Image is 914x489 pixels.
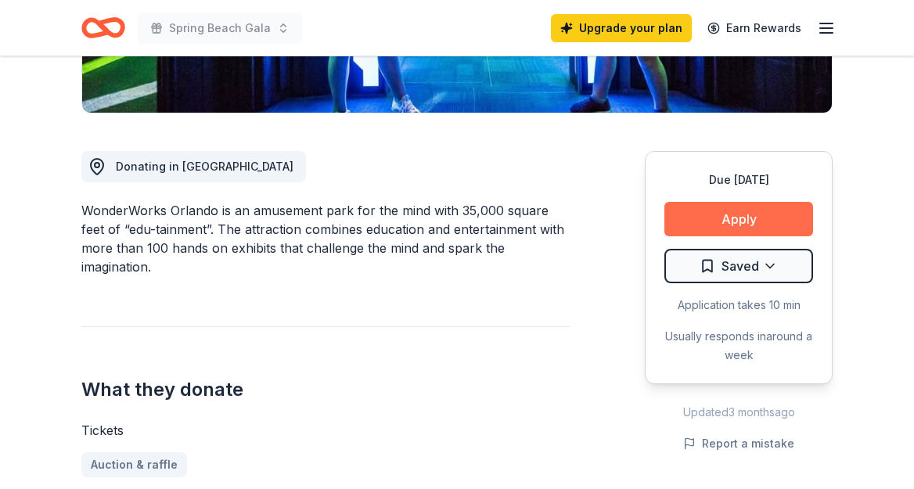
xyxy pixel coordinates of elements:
span: Spring Beach Gala [169,19,271,38]
a: Upgrade your plan [551,14,692,42]
span: Saved [721,256,759,276]
button: Saved [664,249,813,283]
span: Donating in [GEOGRAPHIC_DATA] [116,160,293,173]
a: Earn Rewards [698,14,811,42]
div: Due [DATE] [664,171,813,189]
div: Tickets [81,421,570,440]
div: WonderWorks Orlando is an amusement park for the mind with 35,000 square feet of “edu-tainment”. ... [81,201,570,276]
div: Usually responds in around a week [664,327,813,365]
h2: What they donate [81,377,570,402]
a: Auction & raffle [81,452,187,477]
button: Apply [664,202,813,236]
div: Updated 3 months ago [645,403,833,422]
div: Application takes 10 min [664,296,813,315]
button: Report a mistake [683,434,794,453]
button: Spring Beach Gala [138,13,302,44]
a: Home [81,9,125,46]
